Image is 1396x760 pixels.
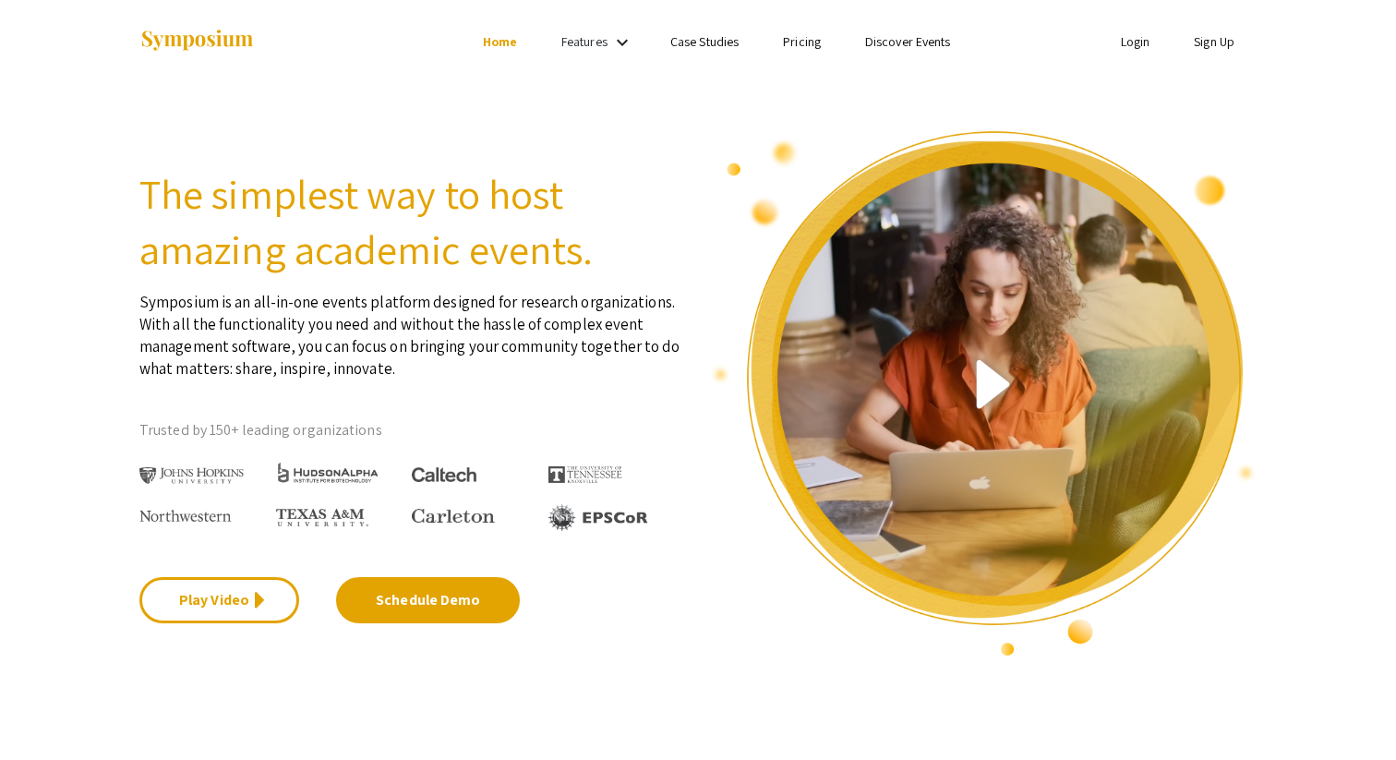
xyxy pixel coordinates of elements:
[336,577,520,623] a: Schedule Demo
[139,467,244,485] img: Johns Hopkins University
[139,166,684,277] h2: The simplest way to host amazing academic events.
[548,504,650,531] img: EPSCOR
[1194,33,1234,50] a: Sign Up
[139,29,255,54] img: Symposium by ForagerOne
[276,462,380,483] img: HudsonAlpha
[712,129,1257,657] img: video overview of Symposium
[670,33,739,50] a: Case Studies
[1121,33,1150,50] a: Login
[412,509,495,524] img: Carleton
[483,33,517,50] a: Home
[139,510,232,521] img: Northwestern
[865,33,951,50] a: Discover Events
[276,509,368,527] img: Texas A&M University
[139,416,684,444] p: Trusted by 150+ leading organizations
[139,577,299,623] a: Play Video
[611,31,633,54] mat-icon: Expand Features list
[548,466,622,483] img: The University of Tennessee
[139,277,684,380] p: Symposium is an all-in-one events platform designed for research organizations. With all the func...
[412,467,476,483] img: Caltech
[783,33,821,50] a: Pricing
[561,33,608,50] a: Features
